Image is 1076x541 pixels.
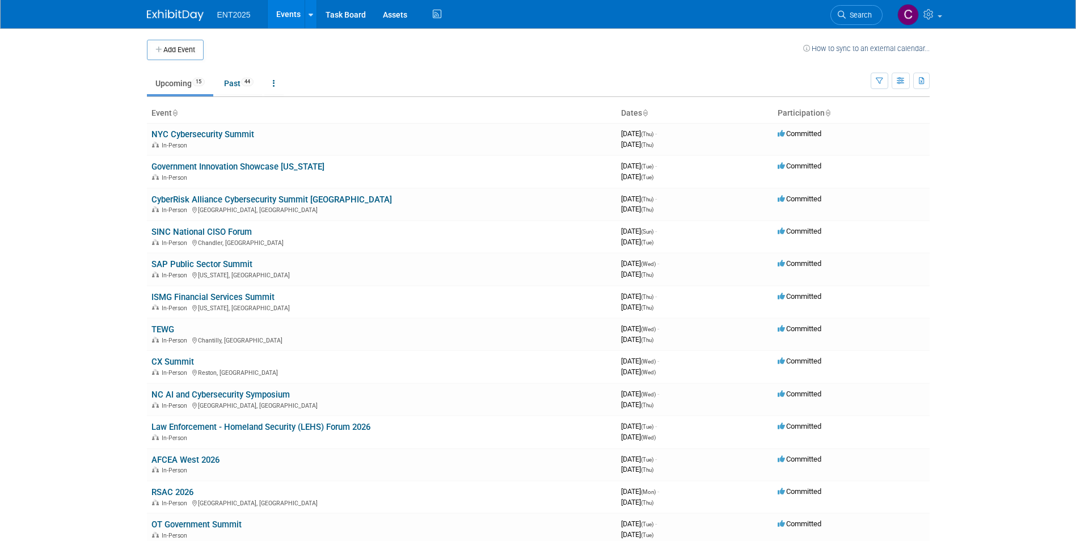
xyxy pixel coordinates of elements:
[825,108,830,117] a: Sort by Participation Type
[657,259,659,268] span: -
[641,369,656,375] span: (Wed)
[657,390,659,398] span: -
[655,195,657,203] span: -
[641,337,653,343] span: (Thu)
[151,205,612,214] div: [GEOGRAPHIC_DATA], [GEOGRAPHIC_DATA]
[778,487,821,496] span: Committed
[152,305,159,310] img: In-Person Event
[162,272,191,279] span: In-Person
[147,40,204,60] button: Add Event
[621,465,653,474] span: [DATE]
[641,402,653,408] span: (Thu)
[162,174,191,181] span: In-Person
[621,324,659,333] span: [DATE]
[151,227,252,237] a: SINC National CISO Forum
[803,44,930,53] a: How to sync to an external calendar...
[621,227,657,235] span: [DATE]
[621,422,657,430] span: [DATE]
[217,10,251,19] span: ENT2025
[621,172,653,181] span: [DATE]
[621,129,657,138] span: [DATE]
[151,487,193,497] a: RSAC 2026
[151,357,194,367] a: CX Summit
[152,142,159,147] img: In-Person Event
[162,239,191,247] span: In-Person
[621,530,653,539] span: [DATE]
[641,500,653,506] span: (Thu)
[641,261,656,267] span: (Wed)
[641,272,653,278] span: (Thu)
[773,104,930,123] th: Participation
[641,391,656,398] span: (Wed)
[151,400,612,409] div: [GEOGRAPHIC_DATA], [GEOGRAPHIC_DATA]
[151,195,392,205] a: CyberRisk Alliance Cybersecurity Summit [GEOGRAPHIC_DATA]
[151,519,242,530] a: OT Government Summit
[778,357,821,365] span: Committed
[216,73,262,94] a: Past44
[830,5,883,25] a: Search
[151,324,174,335] a: TEWG
[152,337,159,343] img: In-Person Event
[152,206,159,212] img: In-Person Event
[778,129,821,138] span: Committed
[778,227,821,235] span: Committed
[162,434,191,442] span: In-Person
[778,259,821,268] span: Committed
[641,467,653,473] span: (Thu)
[162,402,191,409] span: In-Person
[152,369,159,375] img: In-Person Event
[152,434,159,440] img: In-Person Event
[641,174,653,180] span: (Tue)
[172,108,178,117] a: Sort by Event Name
[621,455,657,463] span: [DATE]
[778,292,821,301] span: Committed
[621,292,657,301] span: [DATE]
[655,292,657,301] span: -
[641,294,653,300] span: (Thu)
[657,324,659,333] span: -
[621,400,653,409] span: [DATE]
[151,303,612,312] div: [US_STATE], [GEOGRAPHIC_DATA]
[778,324,821,333] span: Committed
[621,270,653,278] span: [DATE]
[642,108,648,117] a: Sort by Start Date
[147,73,213,94] a: Upcoming15
[846,11,872,19] span: Search
[641,163,653,170] span: (Tue)
[621,162,657,170] span: [DATE]
[655,162,657,170] span: -
[621,390,659,398] span: [DATE]
[641,206,653,213] span: (Thu)
[655,455,657,463] span: -
[151,390,290,400] a: NC AI and Cybersecurity Symposium
[621,367,656,376] span: [DATE]
[151,455,220,465] a: AFCEA West 2026
[152,467,159,472] img: In-Person Event
[621,195,657,203] span: [DATE]
[241,78,254,86] span: 44
[778,519,821,528] span: Committed
[162,467,191,474] span: In-Person
[152,532,159,538] img: In-Person Event
[655,129,657,138] span: -
[641,196,653,202] span: (Thu)
[621,433,656,441] span: [DATE]
[621,519,657,528] span: [DATE]
[641,424,653,430] span: (Tue)
[621,238,653,246] span: [DATE]
[162,500,191,507] span: In-Person
[162,305,191,312] span: In-Person
[147,10,204,21] img: ExhibitDay
[152,174,159,180] img: In-Person Event
[657,487,659,496] span: -
[151,162,324,172] a: Government Innovation Showcase [US_STATE]
[621,205,653,213] span: [DATE]
[641,457,653,463] span: (Tue)
[151,292,275,302] a: ISMG Financial Services Summit
[641,434,656,441] span: (Wed)
[621,303,653,311] span: [DATE]
[151,129,254,140] a: NYC Cybersecurity Summit
[151,238,612,247] div: Chandler, [GEOGRAPHIC_DATA]
[641,229,653,235] span: (Sun)
[151,498,612,507] div: [GEOGRAPHIC_DATA], [GEOGRAPHIC_DATA]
